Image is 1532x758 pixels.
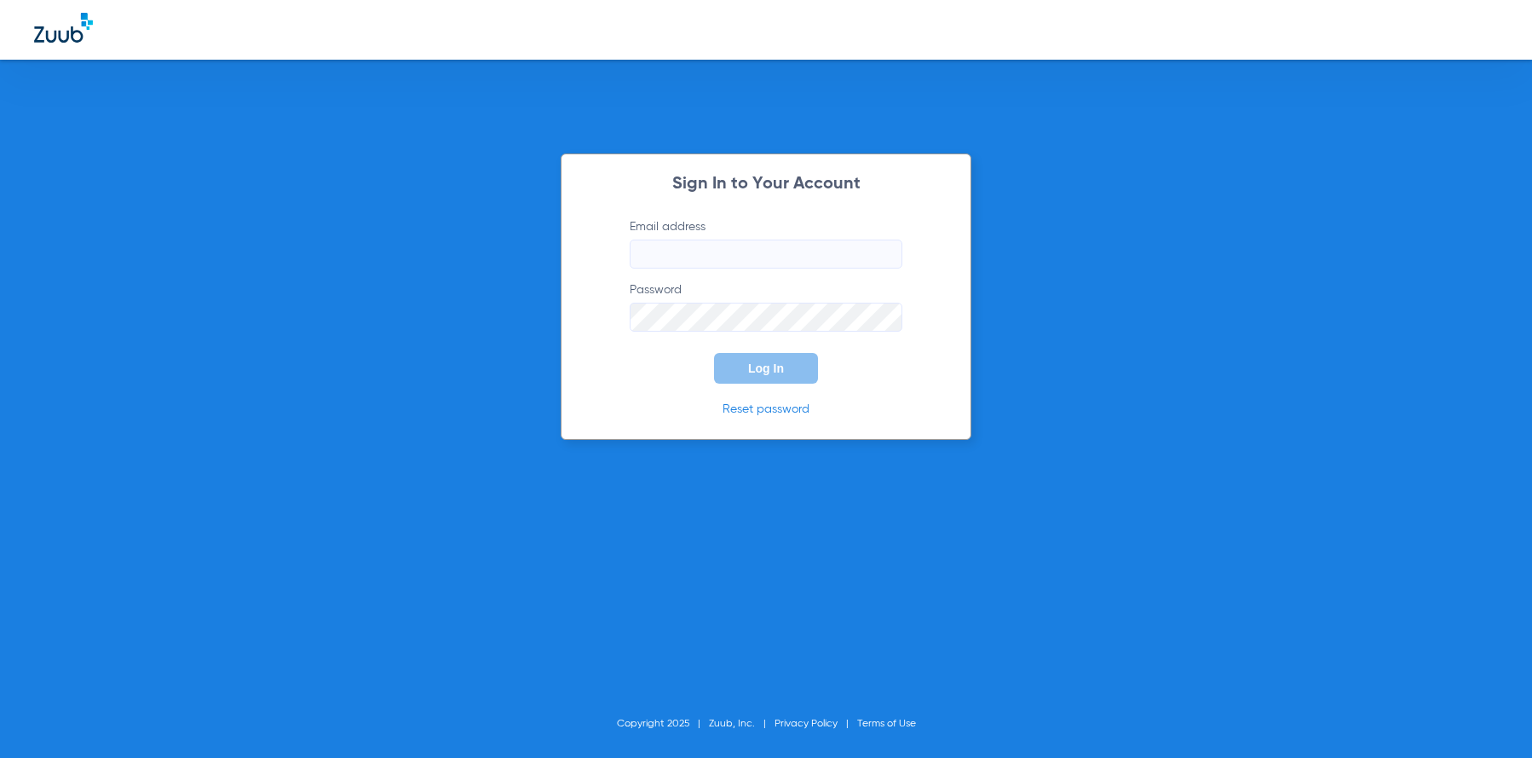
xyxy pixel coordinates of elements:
[630,281,902,332] label: Password
[709,715,775,732] li: Zuub, Inc.
[775,719,838,729] a: Privacy Policy
[714,353,818,384] button: Log In
[748,362,784,375] span: Log In
[630,240,902,269] input: Email address
[630,218,902,269] label: Email address
[630,303,902,332] input: Password
[617,715,709,732] li: Copyright 2025
[1447,676,1532,758] iframe: Chat Widget
[34,13,93,43] img: Zuub Logo
[604,176,928,193] h2: Sign In to Your Account
[857,719,916,729] a: Terms of Use
[723,403,809,415] a: Reset password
